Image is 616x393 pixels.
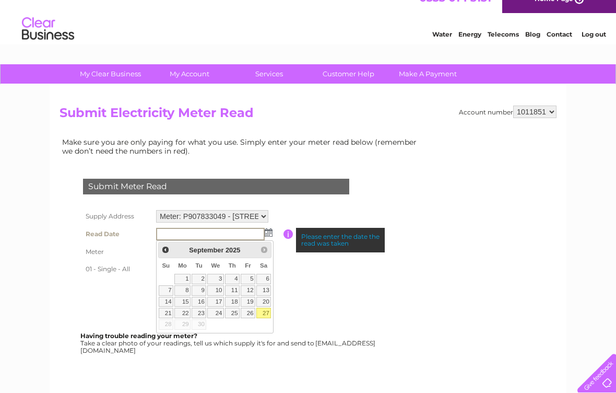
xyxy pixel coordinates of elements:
[80,243,153,261] th: Meter
[62,6,555,51] div: Clear Business is a trading name of Verastar Limited (registered in [GEOGRAPHIC_DATA] No. 3667643...
[241,285,255,296] a: 12
[582,44,606,52] a: Log out
[256,285,271,296] a: 13
[256,308,271,318] a: 27
[547,44,572,52] a: Contact
[178,262,187,269] span: Monday
[226,246,240,254] span: 2025
[80,261,153,278] th: 01 - Single - All
[67,64,153,84] a: My Clear Business
[207,308,224,318] a: 24
[256,274,271,284] a: 6
[207,285,224,296] a: 10
[83,179,349,194] div: Submit Meter Read
[174,308,191,318] a: 22
[160,244,172,256] a: Prev
[192,285,206,296] a: 9
[192,308,206,318] a: 23
[305,64,392,84] a: Customer Help
[147,64,233,84] a: My Account
[260,262,267,269] span: Saturday
[159,285,173,296] a: 7
[21,27,75,59] img: logo.png
[161,246,170,254] span: Prev
[159,308,173,318] a: 21
[432,44,452,52] a: Water
[195,262,202,269] span: Tuesday
[80,332,377,354] div: Take a clear photo of your readings, tell us which supply it's for and send to [EMAIL_ADDRESS][DO...
[207,274,224,284] a: 3
[189,246,223,254] span: September
[174,285,191,296] a: 8
[245,262,251,269] span: Friday
[225,285,240,296] a: 11
[60,135,425,157] td: Make sure you are only paying for what you use. Simply enter your meter read below (remember we d...
[80,225,153,243] th: Read Date
[174,297,191,307] a: 15
[159,297,173,307] a: 14
[458,44,481,52] a: Energy
[385,64,471,84] a: Make A Payment
[459,106,556,118] div: Account number
[296,228,385,253] div: Please enter the date the read was taken
[80,207,153,225] th: Supply Address
[207,297,224,307] a: 17
[192,274,206,284] a: 2
[488,44,519,52] a: Telecoms
[265,228,273,237] img: ...
[525,44,540,52] a: Blog
[192,297,206,307] a: 16
[229,262,236,269] span: Thursday
[162,262,170,269] span: Sunday
[60,106,556,125] h2: Submit Electricity Meter Read
[283,229,293,239] input: Information
[241,297,255,307] a: 19
[226,64,312,84] a: Services
[256,297,271,307] a: 20
[241,308,255,318] a: 26
[225,274,240,284] a: 4
[153,278,283,297] td: Are you sure the read you have entered is correct?
[211,262,220,269] span: Wednesday
[174,274,191,284] a: 1
[419,5,491,18] a: 0333 014 3131
[241,274,255,284] a: 5
[225,297,240,307] a: 18
[225,308,240,318] a: 25
[80,332,197,340] b: Having trouble reading your meter?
